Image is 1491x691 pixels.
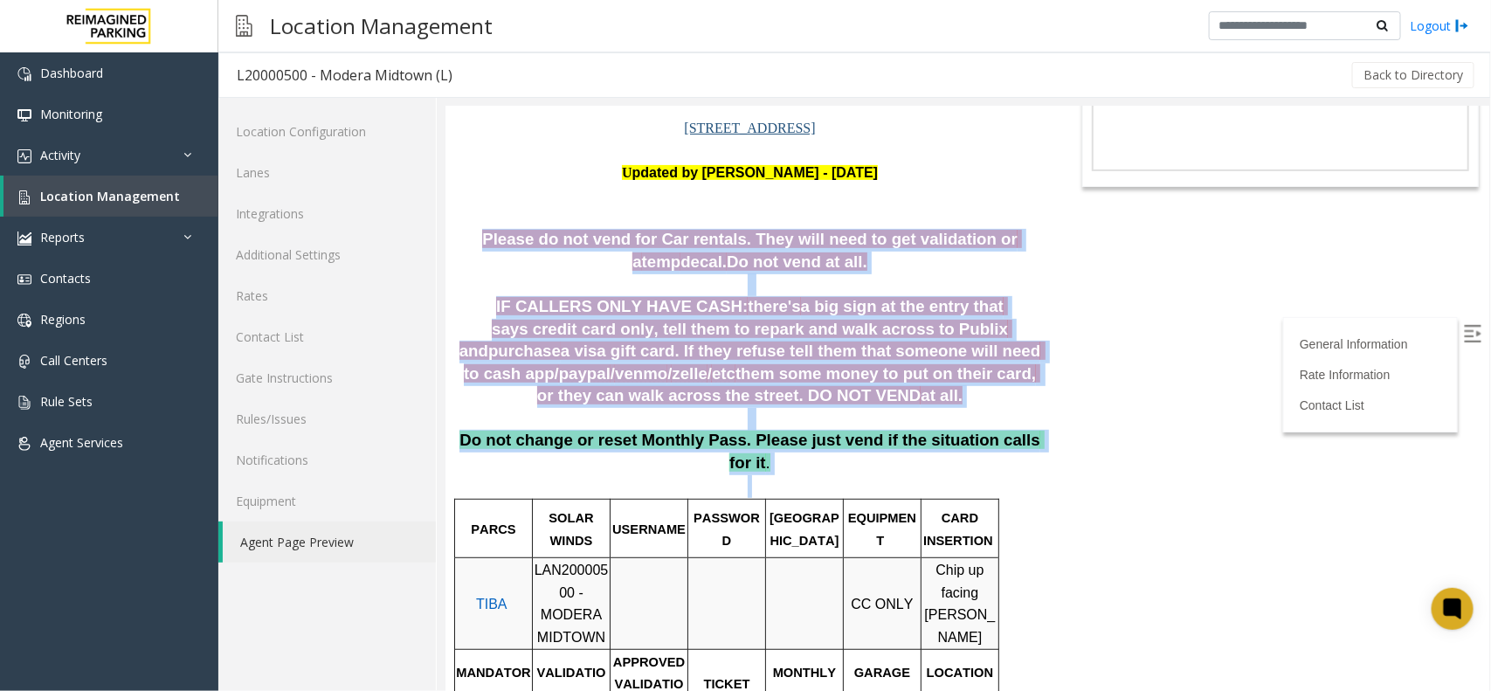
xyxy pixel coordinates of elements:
[403,404,471,441] span: EQUIPMENT
[324,404,394,441] span: [GEOGRAPHIC_DATA]
[14,324,599,365] span: Do not change or reset Monthly Pass. Please just vend if the situation calls for it
[37,123,576,164] span: Please do not vend for Car rentals. They will need to get validation or a
[854,292,919,306] a: Contact List
[17,396,31,410] img: 'icon'
[17,190,31,204] img: 'icon'
[17,314,31,328] img: 'icon'
[248,404,314,441] span: PASSWORD
[40,270,91,287] span: Contacts
[114,258,165,277] span: paypal
[481,559,552,596] span: LOCATION TIME
[40,188,180,204] span: Location Management
[40,352,107,369] span: Call Centers
[238,14,369,29] a: [STREET_ADDRESS]
[43,235,115,253] span: purchase
[10,559,85,596] span: MANDATORY FIELDS
[328,559,395,596] span: MONTHLY CARDS
[236,4,252,47] img: pageIcon
[218,439,436,480] a: Notifications
[31,490,62,505] a: TIBA
[1352,62,1474,88] button: Back to Directory
[302,190,355,209] span: there's
[218,275,436,316] a: Rates
[40,434,123,451] span: Agent Services
[17,273,31,287] img: 'icon'
[17,355,31,369] img: 'icon'
[14,190,567,253] span: a big sign at the entry that says credit card only, tell them to repark and walk across to Publix...
[40,65,103,81] span: Dashboard
[237,64,452,86] div: L20000500 - Modera Midtown (L)
[17,149,31,163] img: 'icon'
[165,258,169,276] span: /
[266,258,290,277] span: etc
[176,59,187,73] font: U
[218,111,436,152] a: Location Configuration
[854,261,945,275] a: Rate Information
[1455,17,1469,35] img: logout
[92,258,595,299] span: them some money to put on their card, or they can walk across the street. DO NOT VEND
[197,146,236,164] span: temp
[17,437,31,451] img: 'icon'
[475,280,517,298] span: at all.
[176,59,432,73] font: pdated by [PERSON_NAME] - [DATE]
[235,146,281,164] span: decal.
[167,416,240,430] span: USERNAME
[89,456,163,538] span: LAN20000500 - MODERA MIDTOWN
[222,258,226,276] span: /
[854,231,963,245] a: General Information
[321,347,325,365] span: .
[478,404,548,441] span: CARD INSERTION
[103,404,151,441] span: SOLAR WINDS
[218,480,436,522] a: Equipment
[18,235,600,276] span: a visa gift card. If they refuse tell them that someone will need to cash app/
[40,229,85,245] span: Reports
[259,570,305,584] span: TICKET
[218,152,436,193] a: Lanes
[1018,218,1036,236] img: Open/Close Sidebar Menu
[223,522,436,563] a: Agent Page Preview
[218,234,436,275] a: Additional Settings
[40,106,102,122] span: Monitoring
[17,231,31,245] img: 'icon'
[3,176,218,217] a: Location Management
[25,416,70,430] span: PARCS
[40,147,80,163] span: Activity
[480,456,550,538] span: Chip up facing [PERSON_NAME]
[405,490,467,505] span: CC ONLY
[17,108,31,122] img: 'icon'
[409,559,468,596] span: GARAGE LAYOUT
[218,398,436,439] a: Rules/Issues
[218,193,436,234] a: Integrations
[169,258,222,277] span: venmo
[218,357,436,398] a: Gate Instructions
[226,258,261,277] span: zelle
[17,67,31,81] img: 'icon'
[51,190,302,209] span: IF CALLERS ONLY HAVE CASH:
[40,311,86,328] span: Regions
[92,559,161,596] span: VALIDATIONS
[40,393,93,410] span: Rule Sets
[261,4,501,47] h3: Location Management
[168,549,243,607] span: APPROVED VALIDATION LIST
[262,258,266,276] span: /
[1410,17,1469,35] a: Logout
[218,316,436,357] a: Contact List
[281,146,422,164] span: Do not vend at all.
